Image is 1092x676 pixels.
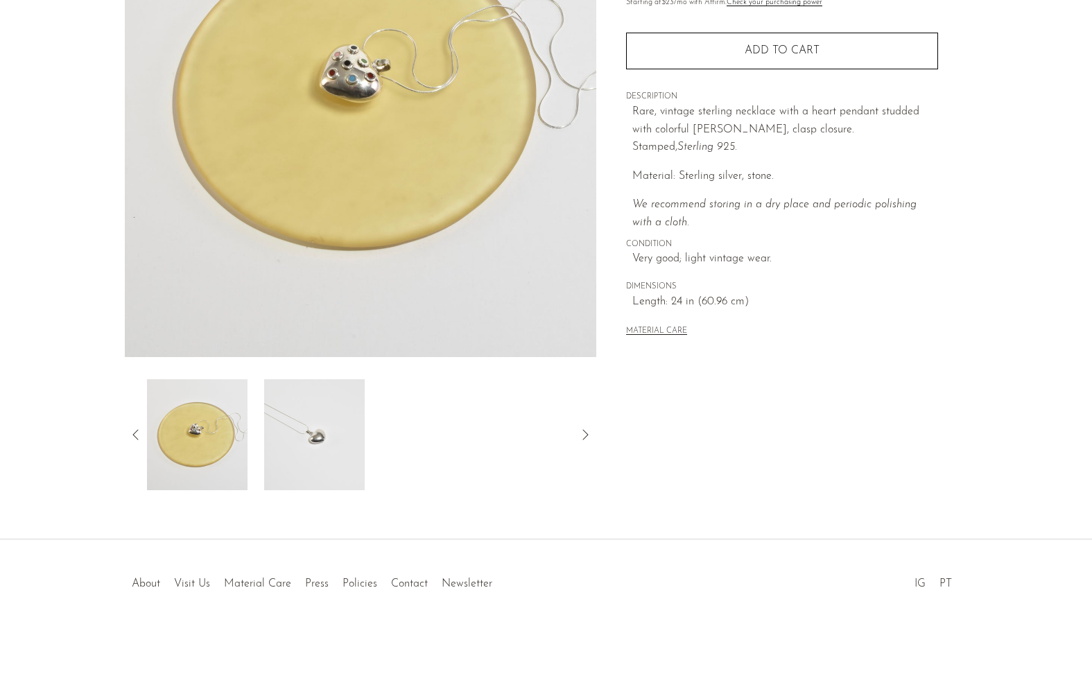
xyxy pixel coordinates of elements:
span: DIMENSIONS [626,281,938,293]
i: We recommend storing in a dry place and periodic polishing with a cloth. [632,199,917,228]
span: Length: 24 in (60.96 cm) [632,293,938,311]
span: DESCRIPTION [626,91,938,103]
a: Press [305,578,329,589]
a: Material Care [224,578,291,589]
a: Visit Us [174,578,210,589]
button: MATERIAL CARE [626,327,687,337]
img: Colorful Heart Pendant Necklace [146,379,247,490]
p: Rare, vintage sterling necklace with a heart pendant studded with colorful [PERSON_NAME], clasp c... [632,103,938,157]
a: IG [915,578,926,589]
span: Add to cart [745,45,820,56]
a: Policies [343,578,377,589]
p: Material: Sterling silver, stone. [632,168,938,186]
a: About [132,578,160,589]
a: PT [939,578,952,589]
img: Colorful Heart Pendant Necklace [263,379,364,490]
button: Add to cart [626,33,938,69]
ul: Quick links [125,567,499,593]
ul: Social Medias [908,567,959,593]
span: CONDITION [626,239,938,251]
a: Contact [391,578,428,589]
em: Sterling 925. [677,141,737,153]
span: Very good; light vintage wear. [632,250,938,268]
